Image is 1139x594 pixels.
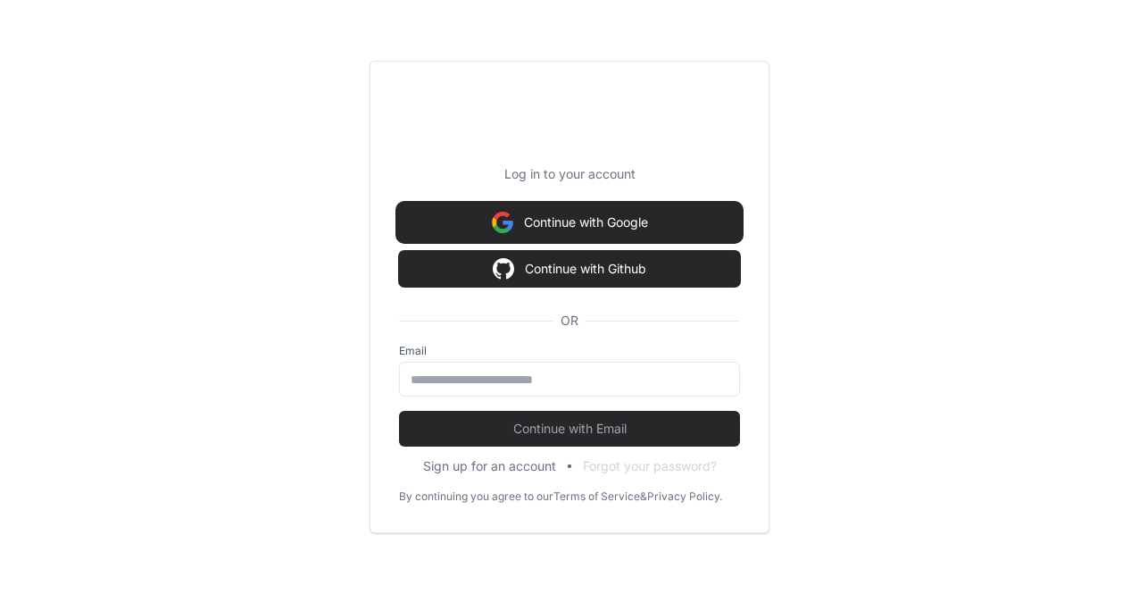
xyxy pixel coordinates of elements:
div: & [640,489,647,504]
span: OR [553,312,586,330]
button: Sign up for an account [423,457,556,475]
a: Terms of Service [553,489,640,504]
img: Sign in with google [492,205,513,240]
a: Privacy Policy. [647,489,722,504]
img: Sign in with google [493,251,514,287]
button: Continue with Github [399,251,740,287]
p: Log in to your account [399,165,740,183]
button: Forgot your password? [583,457,717,475]
button: Continue with Email [399,411,740,447]
button: Continue with Google [399,205,740,240]
span: Continue with Email [399,420,740,438]
label: Email [399,344,740,358]
div: By continuing you agree to our [399,489,553,504]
